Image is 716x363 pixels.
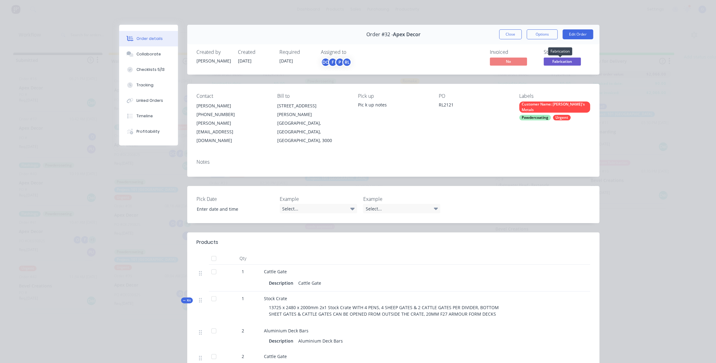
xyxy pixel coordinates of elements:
div: Status [544,49,590,55]
div: RL [342,58,352,67]
div: Required [279,49,313,55]
span: 13725 x 2480 x 2000mm 2x1 Stock Crate WITH 4 PENS, 4 SHEEP GATES & 2 CATTLE GATES PER DIVIDER, BO... [269,305,500,317]
div: [PERSON_NAME] [196,58,231,64]
div: Select... [280,204,357,213]
div: Pick up [358,93,429,99]
div: Timeline [136,113,153,119]
div: F [328,58,337,67]
div: Powdercoating [519,115,551,120]
button: Collaborate [119,46,178,62]
div: Bill to [277,93,348,99]
div: Aluminium Deck Bars [296,336,345,345]
label: Pick Date [196,195,274,203]
span: Cattle Gate [264,269,287,274]
div: Contact [196,93,267,99]
div: [PHONE_NUMBER] [196,110,267,119]
span: Kit [183,298,191,303]
div: [GEOGRAPHIC_DATA], [GEOGRAPHIC_DATA], [GEOGRAPHIC_DATA], 3000 [277,119,348,145]
div: Linked Orders [136,98,163,103]
span: Apex Decor [393,32,421,37]
span: No [490,58,527,65]
span: Aluminium Deck Bars [264,328,308,334]
span: Order #32 - [366,32,393,37]
div: Select... [363,204,440,213]
button: Order details [119,31,178,46]
button: Options [527,29,558,39]
div: Description [269,279,296,287]
button: DCFPRL [321,58,352,67]
div: Description [269,336,296,345]
button: Linked Orders [119,93,178,108]
div: Created by [196,49,231,55]
span: Stock Crate [264,296,287,301]
div: Labels [519,93,590,99]
span: [DATE] [279,58,293,64]
button: Timeline [119,108,178,124]
div: Notes [196,159,590,165]
div: RL2121 [438,102,509,110]
div: [STREET_ADDRESS][PERSON_NAME] [277,102,348,119]
input: Enter date and time [192,204,270,214]
div: DC [321,58,330,67]
button: Profitability [119,124,178,139]
div: [PERSON_NAME][PHONE_NUMBER][PERSON_NAME][EMAIL_ADDRESS][DOMAIN_NAME] [196,102,267,145]
div: Collaborate [136,51,161,57]
div: PO [438,93,509,99]
button: Checklists 5/13 [119,62,178,77]
button: Fabrication [544,58,581,67]
div: Customer Name: [PERSON_NAME]'s Metals [519,102,590,113]
span: Cattle Gate [264,353,287,359]
div: Created [238,49,272,55]
div: Urgent [553,115,571,120]
div: [PERSON_NAME][EMAIL_ADDRESS][DOMAIN_NAME] [196,119,267,145]
span: 2 [242,353,244,360]
span: 1 [242,268,244,275]
button: Tracking [119,77,178,93]
span: 1 [242,295,244,302]
div: Pic k up notes [358,102,429,108]
span: 2 [242,327,244,334]
div: Order details [136,36,163,41]
div: Cattle Gate [296,279,324,287]
div: Kit [181,297,193,303]
button: Close [499,29,522,39]
div: Assigned to [321,49,383,55]
label: Example [363,195,440,203]
div: [STREET_ADDRESS][PERSON_NAME][GEOGRAPHIC_DATA], [GEOGRAPHIC_DATA], [GEOGRAPHIC_DATA], 3000 [277,102,348,145]
span: [DATE] [238,58,252,64]
div: Tracking [136,82,153,88]
label: Example [280,195,357,203]
div: [PERSON_NAME] [196,102,267,110]
div: Profitability [136,129,160,134]
span: Fabrication [544,58,581,65]
button: Edit Order [563,29,593,39]
div: Fabrication [548,47,572,55]
div: Qty [224,252,261,265]
div: Invoiced [490,49,536,55]
div: Products [196,239,218,246]
div: P [335,58,344,67]
div: Checklists 5/13 [136,67,165,72]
